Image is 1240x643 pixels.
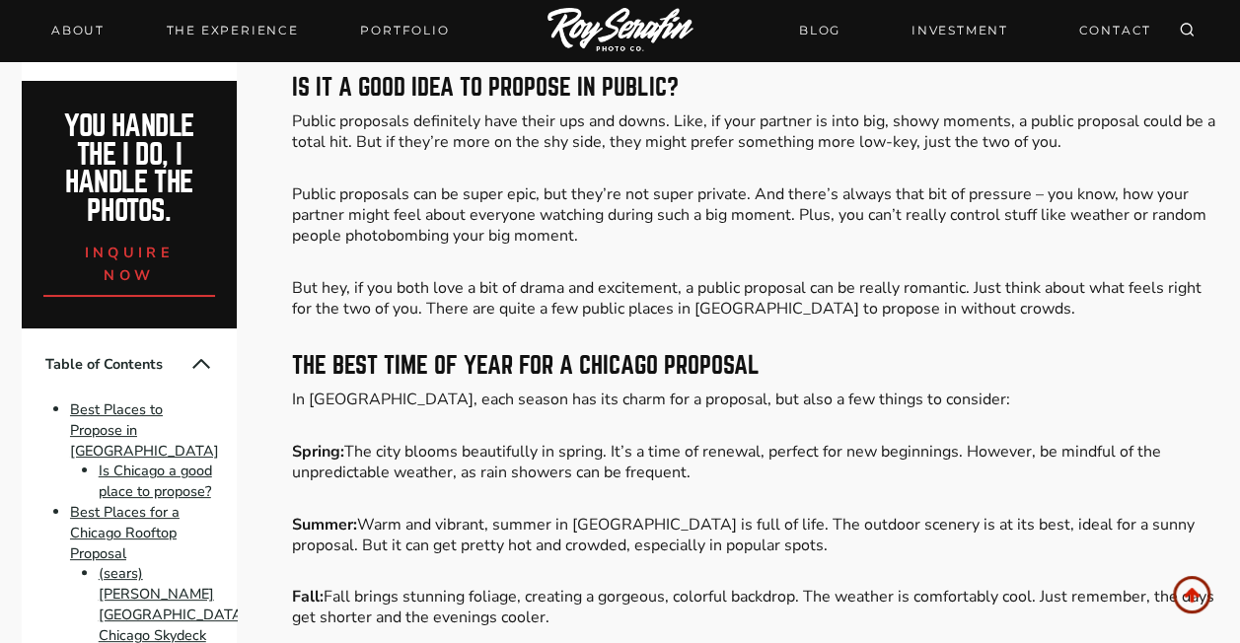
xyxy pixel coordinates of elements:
[292,441,1218,482] p: The city blooms beautifully in spring. It’s a time of renewal, perfect for new beginnings. Howeve...
[70,399,219,461] a: Best Places to Propose in [GEOGRAPHIC_DATA]
[292,513,357,535] strong: Summer:
[900,13,1020,47] a: INVESTMENT
[292,389,1218,409] p: In [GEOGRAPHIC_DATA], each season has its charm for a proposal, but also a few things to consider:
[1173,576,1210,613] a: Scroll to top
[547,8,693,54] img: Logo of Roy Serafin Photo Co., featuring stylized text in white on a light background, representi...
[45,354,189,375] span: Table of Contents
[43,226,216,297] a: inquire now
[292,586,1218,627] p: Fall brings stunning foliage, creating a gorgeous, colorful backdrop. The weather is comfortably ...
[787,13,852,47] a: BLOG
[348,17,461,44] a: Portfolio
[43,112,216,226] h2: You handle the i do, I handle the photos.
[189,352,213,376] button: Collapse Table of Contents
[1173,17,1201,44] button: View Search Form
[99,462,212,502] a: Is Chicago a good place to propose?
[292,353,1218,377] h3: The Best Time of Year for a Chicago Proposal
[1066,13,1163,47] a: CONTACT
[39,17,461,44] nav: Primary Navigation
[292,277,1218,319] p: But hey, if you both love a bit of drama and excitement, a public proposal can be really romantic...
[292,585,324,607] strong: Fall:
[292,440,344,462] strong: Spring:
[85,243,174,285] span: inquire now
[70,502,180,563] a: Best Places for a Chicago Rooftop Proposal
[39,17,116,44] a: About
[292,514,1218,555] p: Warm and vibrant, summer in [GEOGRAPHIC_DATA] is full of life. The outdoor scenery is at its best...
[292,76,1218,100] h3: Is it a good idea to propose in public?
[292,111,1218,153] p: Public proposals definitely have their ups and downs. Like, if your partner is into big, showy mo...
[155,17,311,44] a: THE EXPERIENCE
[292,183,1218,245] p: Public proposals can be super epic, but they’re not super private. And there’s always that bit of...
[787,13,1163,47] nav: Secondary Navigation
